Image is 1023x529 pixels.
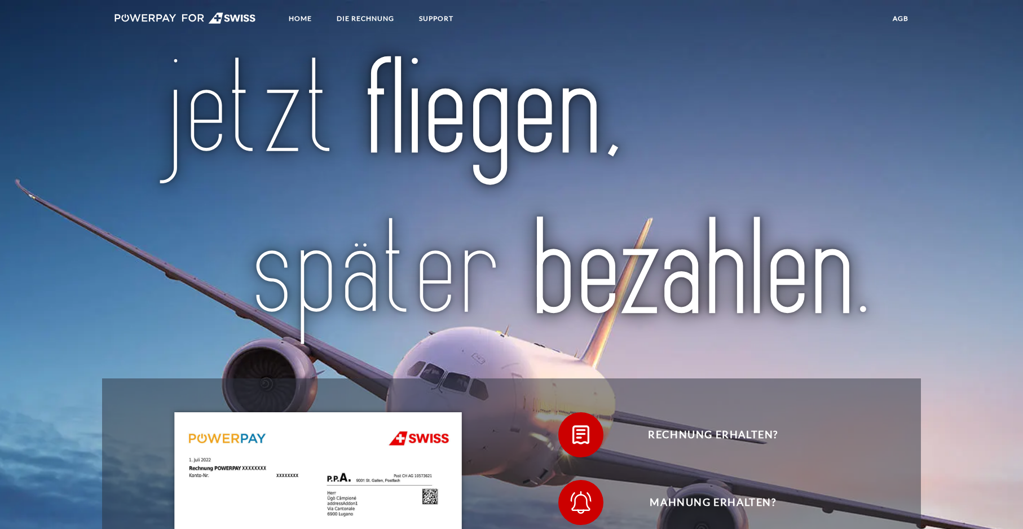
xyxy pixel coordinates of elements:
span: Rechnung erhalten? [575,412,851,457]
button: Rechnung erhalten? [558,412,852,457]
a: Home [279,8,321,29]
span: Mahnung erhalten? [575,480,851,525]
a: DIE RECHNUNG [327,8,404,29]
button: Mahnung erhalten? [558,480,852,525]
a: SUPPORT [409,8,463,29]
a: agb [883,8,918,29]
img: title-swiss_de.svg [151,53,871,351]
img: logo-swiss-white.svg [114,12,256,24]
img: qb_bell.svg [567,488,595,517]
img: qb_bill.svg [567,421,595,449]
